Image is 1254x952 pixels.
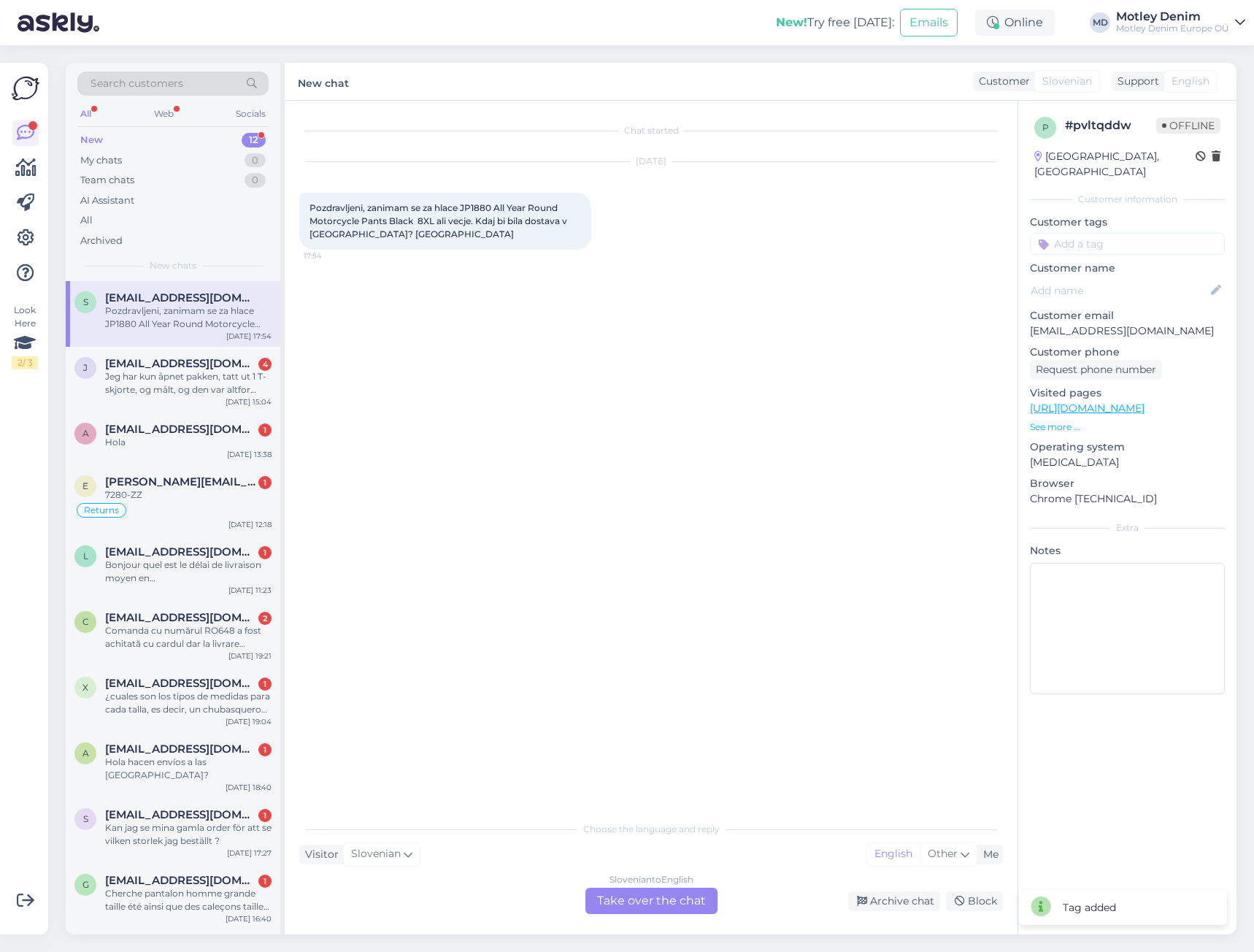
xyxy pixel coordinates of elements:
[12,304,38,369] div: Look Here
[848,891,940,911] div: Archive chat
[233,104,269,123] div: Socials
[226,913,272,924] div: [DATE] 16:40
[83,550,88,561] span: l
[105,304,272,331] div: Pozdravljeni, zanimam se za hlace JP1880 All Year Round Motorcycle Pants Black 8XL ali vecje. Kda...
[1030,345,1225,360] p: Customer phone
[105,624,272,650] div: Comanda cu numărul RO648 a fost achitată cu cardul dar la livrare curierul a cerut ramburs. Vă ro...
[226,331,272,342] div: [DATE] 17:54
[776,14,894,31] div: Try free [DATE]:
[80,153,122,168] div: My chats
[1065,117,1156,134] div: # pvltqddw
[105,742,257,756] span: altantomajorero@gmail.com
[299,155,1003,168] div: [DATE]
[1030,402,1145,415] a: [URL][DOMAIN_NAME]
[105,808,257,821] span: stenhuggargrand@yahoo.se
[298,72,349,91] label: New chat
[1090,12,1110,33] div: MD
[1030,439,1225,455] p: Operating system
[1030,261,1225,276] p: Customer name
[973,74,1030,89] div: Customer
[258,476,272,489] div: 1
[609,873,693,886] div: Slovenian to English
[105,874,257,887] span: g.bourdet64@gmail.com
[83,296,88,307] span: s
[1030,491,1225,507] p: Chrome [TECHNICAL_ID]
[228,585,272,596] div: [DATE] 11:23
[258,809,272,822] div: 1
[226,396,272,407] div: [DATE] 15:04
[105,545,257,558] span: lacrymmo85@outlook.fr
[105,291,257,304] span: slokardelorenzi.dominika@gmail.com
[1030,193,1225,206] div: Customer information
[1030,323,1225,339] p: [EMAIL_ADDRESS][DOMAIN_NAME]
[975,9,1055,36] div: Online
[105,370,272,396] div: Jeg har kun åpnet pakken, tatt ut 1 T-skjorte, og målt, og den var altfor stor. Dette er gave til...
[258,743,272,756] div: 1
[91,76,183,91] span: Search customers
[150,259,196,272] span: New chats
[226,782,272,793] div: [DATE] 18:40
[1112,74,1159,89] div: Support
[83,362,88,373] span: j
[228,650,272,661] div: [DATE] 19:21
[1042,74,1092,89] span: Slovenian
[80,133,103,147] div: New
[258,677,272,691] div: 1
[1156,118,1220,134] span: Offline
[82,616,89,627] span: c
[1063,900,1116,915] div: Tag added
[1031,283,1208,299] input: Add name
[1030,233,1225,255] input: Add a tag
[867,843,920,865] div: English
[1116,11,1245,34] a: Motley DenimMotley Denim Europe OÜ
[105,677,257,690] span: xyxorswords@gmail.com
[82,682,88,693] span: x
[226,716,272,727] div: [DATE] 19:04
[258,612,272,625] div: 2
[105,756,272,782] div: Hola hacen envíos a las [GEOGRAPHIC_DATA]?
[1042,122,1049,133] span: p
[80,193,134,208] div: AI Assistant
[1030,360,1162,380] div: Request phone number
[351,846,401,862] span: Slovenian
[227,848,272,859] div: [DATE] 17:27
[105,357,257,370] span: junestenberg@gmail.com
[105,436,272,449] div: Hola
[105,887,272,913] div: Cherche pantalon homme grande taille été ainsi que des caleçons taille 7xl
[1116,11,1229,23] div: Motley Denim
[245,153,266,168] div: 0
[228,519,272,530] div: [DATE] 12:18
[299,124,1003,137] div: Chat started
[977,847,999,862] div: Me
[77,104,94,123] div: All
[1116,23,1229,34] div: Motley Denim Europe OÜ
[242,133,266,147] div: 12
[82,879,89,890] span: g
[309,202,569,239] span: Pozdravljeni, zanimam se za hlace JP1880 All Year Round Motorcycle Pants Black 8XL ali vecje. Kda...
[105,821,272,848] div: Kan jag se mina gamla order för att se vilken storlek jag beställt ?
[299,847,339,862] div: Visitor
[12,356,38,369] div: 2 / 3
[83,813,88,824] span: s
[105,558,272,585] div: Bonjour quel est le délai de livraison moyen en [GEOGRAPHIC_DATA]merci
[80,234,123,248] div: Archived
[258,546,272,559] div: 1
[227,449,272,460] div: [DATE] 13:38
[1030,455,1225,470] p: [MEDICAL_DATA]
[1030,476,1225,491] p: Browser
[1030,385,1225,401] p: Visited pages
[1030,308,1225,323] p: Customer email
[12,74,39,102] img: Askly Logo
[80,213,93,228] div: All
[946,891,1003,911] div: Block
[258,875,272,888] div: 1
[82,748,89,759] span: a
[1030,521,1225,534] div: Extra
[105,488,272,502] div: 7280-ZZ
[1172,74,1209,89] span: English
[258,358,272,371] div: 4
[245,173,266,188] div: 0
[105,475,257,488] span: eva.laukova@seznam.cz
[1030,215,1225,230] p: Customer tags
[105,423,257,436] span: arefalbacha@hotmail.com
